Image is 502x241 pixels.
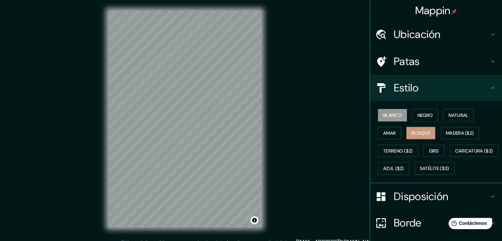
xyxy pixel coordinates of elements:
button: Bosque [406,127,435,139]
font: Patas [394,54,420,68]
button: Azul ($2) [378,162,409,175]
button: Satélite ($3) [415,162,454,175]
div: Disposición [370,183,502,210]
button: Madera ($2) [441,127,479,139]
font: Negro [418,112,433,118]
font: Borde [394,216,421,230]
font: Madera ($2) [446,130,474,136]
button: Terreno ($2) [378,145,418,157]
font: Satélite ($3) [420,166,449,172]
iframe: Lanzador de widgets de ayuda [443,215,495,234]
font: Amar [383,130,396,136]
img: pin-icon.png [452,9,457,14]
button: Activar o desactivar atribución [251,216,258,224]
button: Gris [423,145,445,157]
font: Ubicación [394,27,441,41]
font: Blanco [383,112,402,118]
font: Gris [429,148,439,154]
font: Disposición [394,189,448,203]
font: Terreno ($2) [383,148,413,154]
font: Caricatura ($2) [455,148,493,154]
font: Natural [449,112,468,118]
button: Amar [378,127,401,139]
font: Bosque [412,130,430,136]
font: Estilo [394,81,418,95]
button: Blanco [378,109,407,121]
button: Caricatura ($2) [450,145,498,157]
div: Estilo [370,75,502,101]
button: Natural [443,109,474,121]
div: Ubicación [370,21,502,48]
font: Azul ($2) [383,166,404,172]
div: Patas [370,48,502,75]
div: Borde [370,210,502,236]
font: Mappin [415,4,451,17]
canvas: Mapa [108,11,262,227]
button: Negro [412,109,438,121]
